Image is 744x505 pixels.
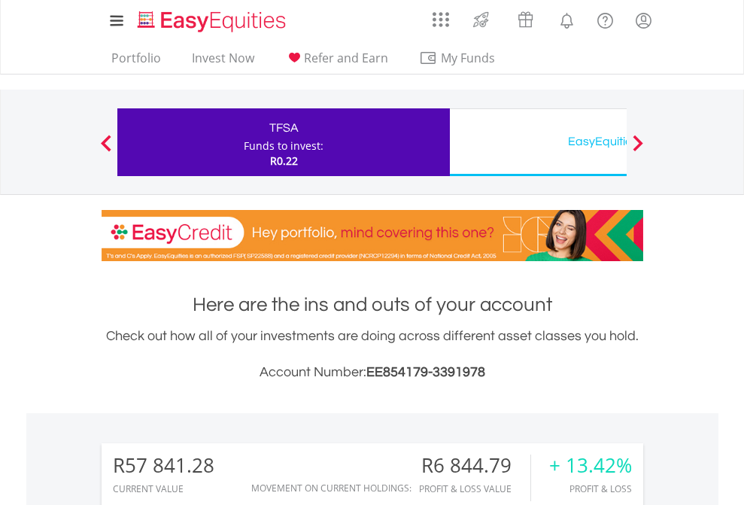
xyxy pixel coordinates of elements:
[102,210,643,261] img: EasyCredit Promotion Banner
[549,455,632,476] div: + 13.42%
[270,154,298,168] span: R0.22
[102,362,643,383] h3: Account Number:
[549,484,632,494] div: Profit & Loss
[244,138,323,154] div: Funds to invest:
[469,8,493,32] img: thrive-v2.svg
[304,50,388,66] span: Refer and Earn
[513,8,538,32] img: vouchers-v2.svg
[251,483,411,493] div: Movement on Current Holdings:
[419,48,518,68] span: My Funds
[623,142,653,157] button: Next
[548,4,586,34] a: Notifications
[105,50,167,74] a: Portfolio
[279,50,394,74] a: Refer and Earn
[113,484,214,494] div: CURRENT VALUE
[419,455,530,476] div: R6 844.79
[423,4,459,28] a: AppsGrid
[624,4,663,37] a: My Profile
[419,484,530,494] div: Profit & Loss Value
[433,11,449,28] img: grid-menu-icon.svg
[126,117,441,138] div: TFSA
[586,4,624,34] a: FAQ's and Support
[503,4,548,32] a: Vouchers
[186,50,260,74] a: Invest Now
[91,142,121,157] button: Previous
[113,455,214,476] div: R57 841.28
[102,291,643,318] h1: Here are the ins and outs of your account
[132,4,292,34] a: Home page
[102,326,643,383] div: Check out how all of your investments are doing across different asset classes you hold.
[135,9,292,34] img: EasyEquities_Logo.png
[366,365,485,379] span: EE854179-3391978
